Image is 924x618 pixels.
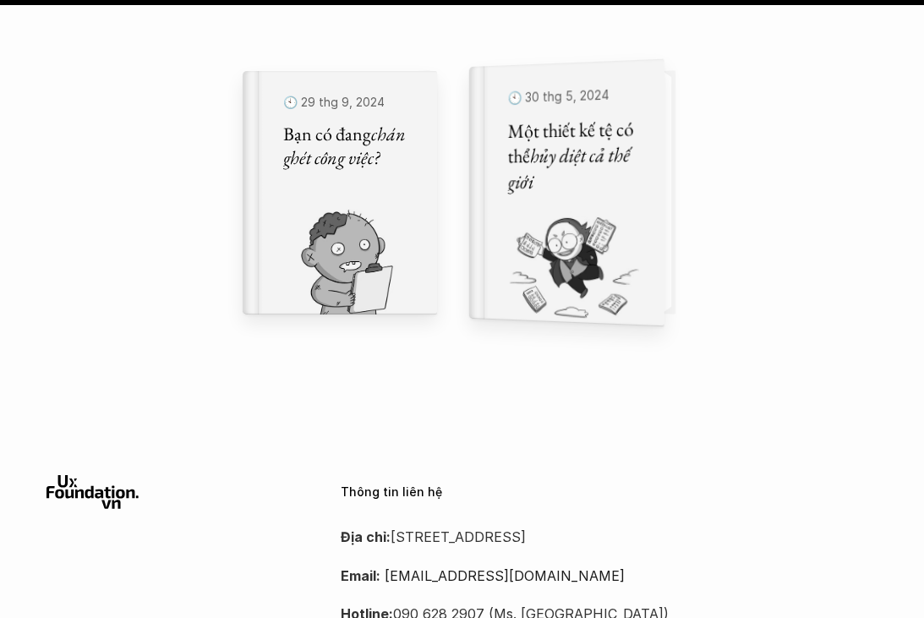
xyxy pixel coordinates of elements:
[341,528,391,545] strong: Địa chỉ:
[283,91,417,114] p: 🕙 29 thg 9, 2024
[341,567,380,584] strong: Email:
[507,115,642,194] h5: Một thiết kế tệ có thể
[507,141,632,194] em: hủy diệt cả thế giới
[488,71,682,314] a: 🕙 30 thg 5, 2024Một thiết kế tệ có thểhủy diệt cả thế giới
[243,71,437,314] a: 🕙 29 thg 9, 2024Bạn có đangchán ghét công việc?
[283,122,417,170] h5: Bạn có đang
[341,524,878,550] p: [STREET_ADDRESS]
[385,567,625,584] a: [EMAIL_ADDRESS][DOMAIN_NAME]
[507,82,642,110] p: 🕙 30 thg 5, 2024
[341,485,878,500] p: Thông tin liên hệ
[283,121,409,170] em: chán ghét công việc?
